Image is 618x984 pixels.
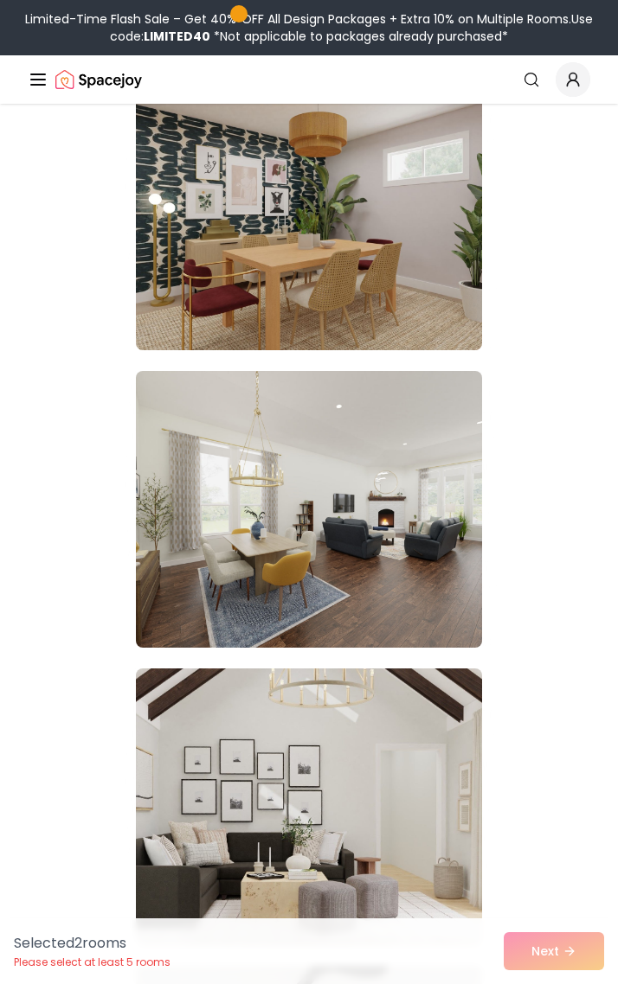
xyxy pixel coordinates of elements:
[136,371,482,648] img: Room room-17
[55,62,142,97] a: Spacejoy
[136,73,482,350] img: Room room-16
[136,668,482,945] img: Room room-18
[55,62,142,97] img: Spacejoy Logo
[110,10,593,45] span: Use code:
[210,28,508,45] span: *Not applicable to packages already purchased*
[14,955,171,969] p: Please select at least 5 rooms
[144,28,210,45] b: LIMITED40
[7,10,611,45] div: Limited-Time Flash Sale – Get 40% OFF All Design Packages + Extra 10% on Multiple Rooms.
[28,55,590,104] nav: Global
[14,933,171,954] p: Selected 2 room s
